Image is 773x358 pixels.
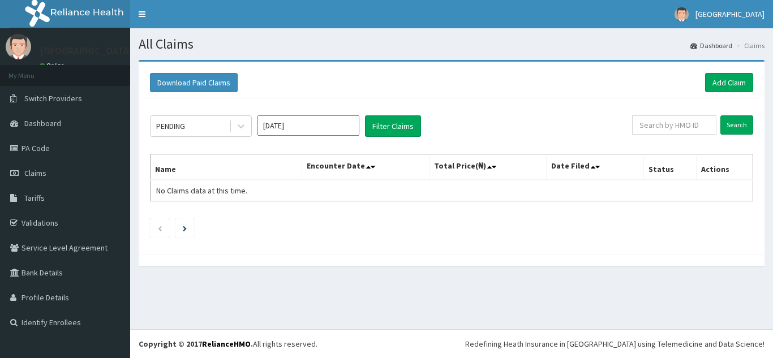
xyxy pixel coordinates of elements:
[6,34,31,59] img: User Image
[720,115,753,135] input: Search
[465,338,765,350] div: Redefining Heath Insurance in [GEOGRAPHIC_DATA] using Telemedicine and Data Science!
[157,223,162,233] a: Previous page
[365,115,421,137] button: Filter Claims
[150,73,238,92] button: Download Paid Claims
[24,118,61,128] span: Dashboard
[733,41,765,50] li: Claims
[690,41,732,50] a: Dashboard
[695,9,765,19] span: [GEOGRAPHIC_DATA]
[696,154,753,180] th: Actions
[675,7,689,21] img: User Image
[156,186,247,196] span: No Claims data at this time.
[24,93,82,103] span: Switch Providers
[632,115,716,135] input: Search by HMO ID
[547,154,644,180] th: Date Filed
[705,73,753,92] a: Add Claim
[257,115,359,136] input: Select Month and Year
[151,154,302,180] th: Name
[24,193,45,203] span: Tariffs
[156,120,185,132] div: PENDING
[302,154,429,180] th: Encounter Date
[202,339,251,349] a: RelianceHMO
[139,339,253,349] strong: Copyright © 2017 .
[24,168,46,178] span: Claims
[429,154,547,180] th: Total Price(₦)
[139,37,765,51] h1: All Claims
[183,223,187,233] a: Next page
[644,154,697,180] th: Status
[40,46,133,56] p: [GEOGRAPHIC_DATA]
[40,62,67,70] a: Online
[130,329,773,358] footer: All rights reserved.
